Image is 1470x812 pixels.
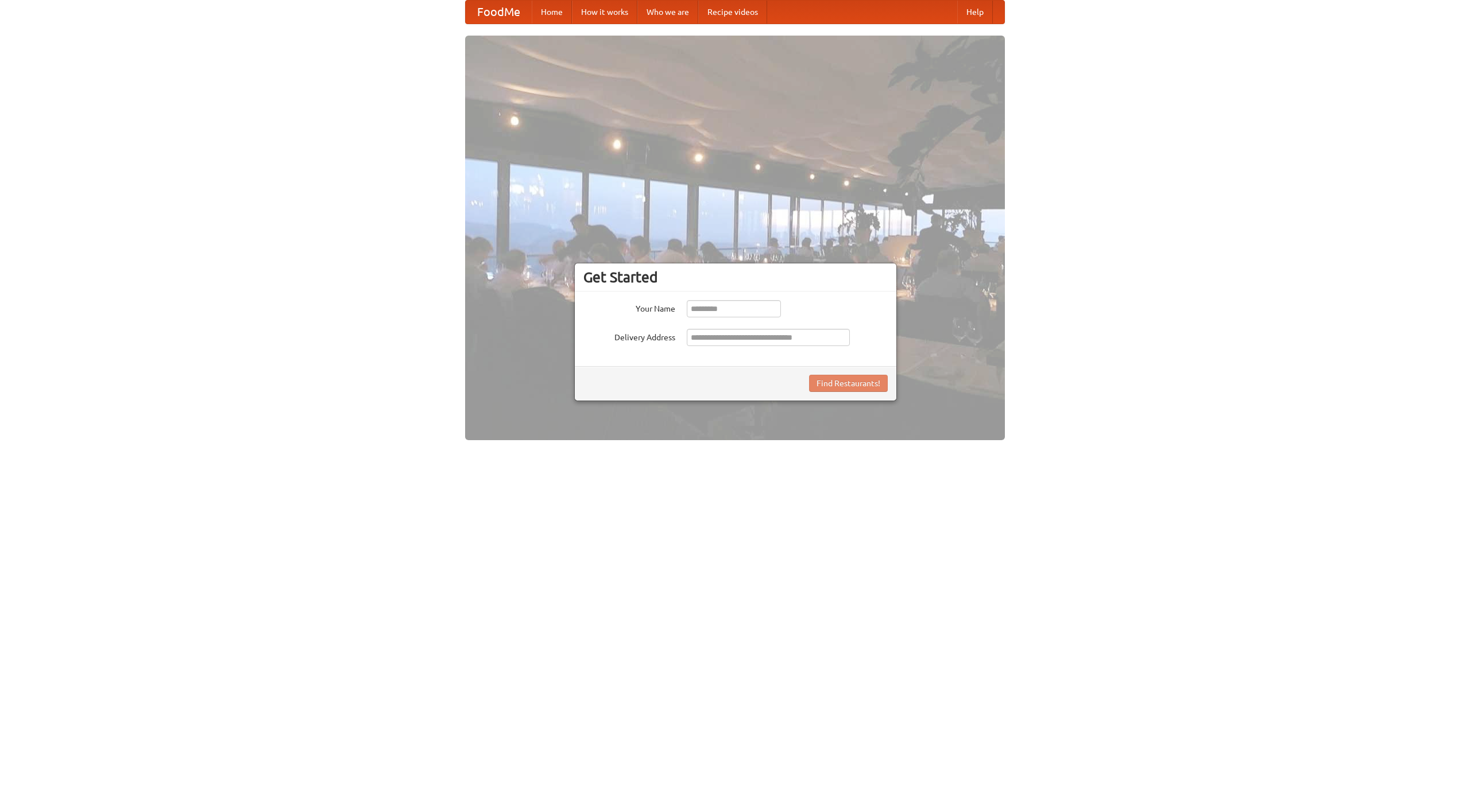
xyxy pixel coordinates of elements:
a: Recipe videos [698,1,767,24]
a: FoodMe [466,1,532,24]
a: Help [957,1,993,24]
a: How it works [572,1,637,24]
button: Find Restaurants! [809,375,888,392]
h3: Get Started [583,269,888,286]
a: Home [532,1,572,24]
label: Your Name [583,300,675,314]
a: Who we are [637,1,698,24]
label: Delivery Address [583,329,675,343]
